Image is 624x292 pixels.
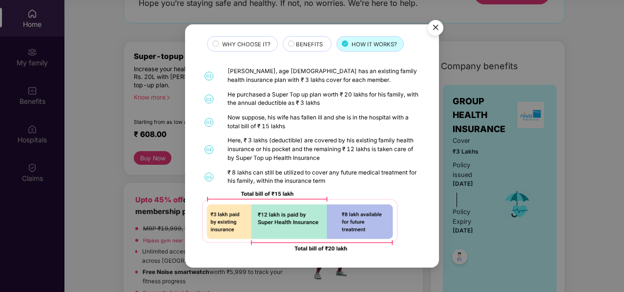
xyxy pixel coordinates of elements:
[228,67,420,84] div: [PERSON_NAME], age [DEMOGRAPHIC_DATA] has an existing family health insurance plan with ₹ 3 lakhs...
[422,16,449,43] img: svg+xml;base64,PHN2ZyB4bWxucz0iaHR0cDovL3d3dy53My5vcmcvMjAwMC9zdmciIHdpZHRoPSI1NiIgaGVpZ2h0PSI1Ni...
[205,118,213,127] span: 03
[205,95,213,103] span: 02
[205,145,213,154] span: 04
[228,114,420,131] div: Now suppose, his wife has fallen ill and she is in the hospital with a total bill of ₹ 15 lakhs
[228,169,420,186] div: ₹ 8 lakhs can still be utilized to cover any future medical treatment for his family, within the ...
[202,192,397,251] img: 92ad5f425632aafc39dd5e75337fe900.png
[228,136,420,162] div: Here, ₹ 3 lakhs (deductible) are covered by his existing family health insurance or his pocket an...
[205,173,213,181] span: 05
[205,72,213,80] span: 01
[228,91,420,108] div: He purchased a Super Top up plan worth ₹ 20 lakhs for his family, with the annual deductible as ₹...
[422,15,448,41] button: Close
[296,40,323,49] span: BENEFITS
[222,40,270,49] span: WHY CHOOSE IT?
[352,40,397,49] span: HOW IT WORKS?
